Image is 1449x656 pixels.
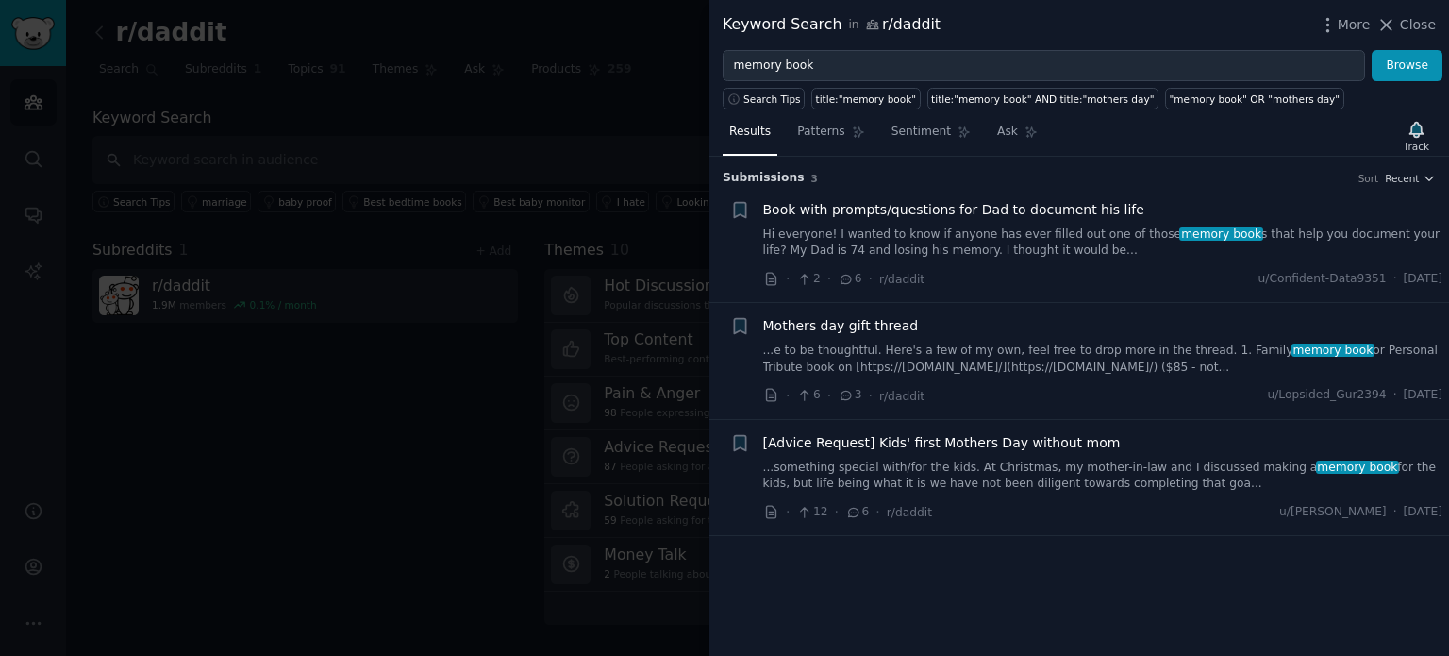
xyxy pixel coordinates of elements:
[723,50,1365,82] input: Try a keyword related to your business
[1165,88,1344,109] a: "memory book" OR "mothers day"
[816,93,917,106] div: title:"memory book"
[1267,387,1386,404] span: u/Lopsided_Gur2394
[879,273,924,286] span: r/daddit
[1404,140,1429,153] div: Track
[723,88,805,109] button: Search Tips
[763,433,1121,453] a: [Advice Request] Kids' first Mothers Day without mom
[835,502,839,522] span: ·
[1316,461,1399,474] span: memory book
[1338,15,1371,35] span: More
[1404,271,1442,288] span: [DATE]
[827,269,831,289] span: ·
[991,117,1044,156] a: Ask
[763,227,1443,260] a: Hi everyone! I wanted to know if anyone has ever filled out one of thosememory books that help yo...
[1179,227,1262,241] span: memory book
[869,269,873,289] span: ·
[1400,15,1436,35] span: Close
[1318,15,1371,35] button: More
[763,460,1443,493] a: ...something special with/for the kids. At Christmas, my mother-in-law and I discussed making ame...
[723,170,805,187] span: Submission s
[786,269,790,289] span: ·
[827,386,831,406] span: ·
[743,93,801,106] span: Search Tips
[848,17,858,34] span: in
[1404,504,1442,521] span: [DATE]
[1393,504,1397,521] span: ·
[796,504,827,521] span: 12
[763,200,1144,220] a: Book with prompts/questions for Dad to document his life
[838,387,861,404] span: 3
[763,316,919,336] a: Mothers day gift thread
[1404,387,1442,404] span: [DATE]
[1291,344,1374,357] span: memory book
[1279,504,1387,521] span: u/[PERSON_NAME]
[1376,15,1436,35] button: Close
[1385,172,1436,185] button: Recent
[875,502,879,522] span: ·
[1393,387,1397,404] span: ·
[1169,93,1340,106] div: "memory book" OR "mothers day"
[885,117,977,156] a: Sentiment
[838,271,861,288] span: 6
[927,88,1158,109] a: title:"memory book" AND title:"mothers day"
[869,386,873,406] span: ·
[891,124,951,141] span: Sentiment
[931,93,1154,106] div: title:"memory book" AND title:"mothers day"
[887,506,932,519] span: r/daddit
[791,117,871,156] a: Patterns
[845,504,869,521] span: 6
[797,124,844,141] span: Patterns
[1372,50,1442,82] button: Browse
[811,173,818,184] span: 3
[786,386,790,406] span: ·
[763,343,1443,376] a: ...e to be thoughtful. Here's a few of my own, feel free to drop more in the thread. 1. Familymem...
[1385,172,1419,185] span: Recent
[723,117,777,156] a: Results
[729,124,771,141] span: Results
[796,387,820,404] span: 6
[796,271,820,288] span: 2
[1393,271,1397,288] span: ·
[723,13,941,37] div: Keyword Search r/daddit
[879,390,924,403] span: r/daddit
[811,88,921,109] a: title:"memory book"
[1397,116,1436,156] button: Track
[1258,271,1387,288] span: u/Confident-Data9351
[786,502,790,522] span: ·
[997,124,1018,141] span: Ask
[1358,172,1379,185] div: Sort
